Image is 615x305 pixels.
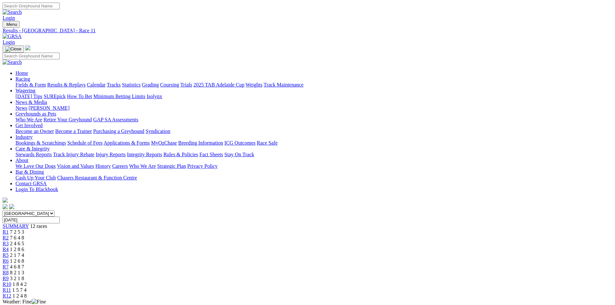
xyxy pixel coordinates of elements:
span: 1 2 8 6 [10,247,24,252]
div: Greyhounds as Pets [15,117,612,123]
a: Login [3,39,15,45]
a: About [15,158,28,163]
a: Racing [15,76,30,82]
a: Cash Up Your Club [15,175,56,180]
img: logo-grsa-white.png [3,198,8,203]
a: Strategic Plan [157,163,186,169]
a: Race Safe [257,140,277,146]
a: Privacy Policy [187,163,218,169]
a: Calendar [87,82,106,87]
span: R5 [3,252,9,258]
a: Bar & Dining [15,169,44,175]
a: Grading [142,82,159,87]
span: 1 2 6 8 [10,258,24,264]
a: R1 [3,229,9,235]
a: ICG Outcomes [224,140,255,146]
a: R3 [3,241,9,246]
a: Greyhounds as Pets [15,111,56,117]
div: Industry [15,140,612,146]
a: Login To Blackbook [15,187,58,192]
a: R8 [3,270,9,275]
div: Care & Integrity [15,152,612,158]
a: Results - [GEOGRAPHIC_DATA] - Race 11 [3,28,612,34]
span: SUMMARY [3,223,29,229]
img: twitter.svg [9,204,14,209]
a: MyOzChase [151,140,177,146]
a: Track Maintenance [264,82,303,87]
input: Search [3,53,60,59]
div: Racing [15,82,612,88]
a: Minimum Betting Limits [93,94,145,99]
a: R9 [3,276,9,281]
a: [DATE] Tips [15,94,42,99]
a: History [95,163,111,169]
img: Search [3,9,22,15]
a: Breeding Information [178,140,223,146]
a: Rules & Policies [163,152,198,157]
span: 3 2 1 8 [10,276,24,281]
a: We Love Our Dogs [15,163,56,169]
a: Results & Replays [47,82,86,87]
img: Fine [32,299,46,305]
img: facebook.svg [3,204,8,209]
a: Stay On Track [224,152,254,157]
button: Toggle navigation [3,21,20,28]
span: R12 [3,293,11,299]
a: Wagering [15,88,36,93]
span: 2 1 7 4 [10,252,24,258]
img: Search [3,59,22,65]
a: Who We Are [15,117,42,122]
a: Login [3,15,15,21]
a: GAP SA Assessments [93,117,138,122]
span: 1 8 4 2 [13,281,27,287]
a: Applications & Forms [104,140,150,146]
input: Select date [3,217,60,223]
div: News & Media [15,105,612,111]
a: Isolynx [147,94,162,99]
span: 1 5 7 4 [12,287,26,293]
span: 7 6 4 8 [10,235,24,240]
input: Search [3,3,60,9]
span: Menu [6,22,17,27]
a: Schedule of Fees [67,140,102,146]
a: Tracks [107,82,121,87]
div: Bar & Dining [15,175,612,181]
span: 12 races [30,223,47,229]
a: Syndication [146,128,170,134]
a: R11 [3,287,11,293]
a: News [15,105,27,111]
a: Who We Are [129,163,156,169]
a: R10 [3,281,11,287]
a: Become a Trainer [55,128,92,134]
span: Weather: Fine [3,299,46,304]
a: SUREpick [44,94,66,99]
a: Trials [180,82,192,87]
a: Stewards Reports [15,152,52,157]
a: Purchasing a Greyhound [93,128,144,134]
a: Track Injury Rebate [53,152,94,157]
a: News & Media [15,99,47,105]
div: About [15,163,612,169]
a: Injury Reports [96,152,126,157]
span: 2 4 6 5 [10,241,24,246]
span: 7 2 5 3 [10,229,24,235]
img: logo-grsa-white.png [25,45,30,50]
a: Contact GRSA [15,181,46,186]
a: R2 [3,235,9,240]
a: Chasers Restaurant & Function Centre [57,175,137,180]
a: R4 [3,247,9,252]
a: Care & Integrity [15,146,50,151]
a: Bookings & Scratchings [15,140,66,146]
span: R6 [3,258,9,264]
a: Careers [112,163,128,169]
img: GRSA [3,34,22,39]
span: R7 [3,264,9,269]
a: Get Involved [15,123,43,128]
